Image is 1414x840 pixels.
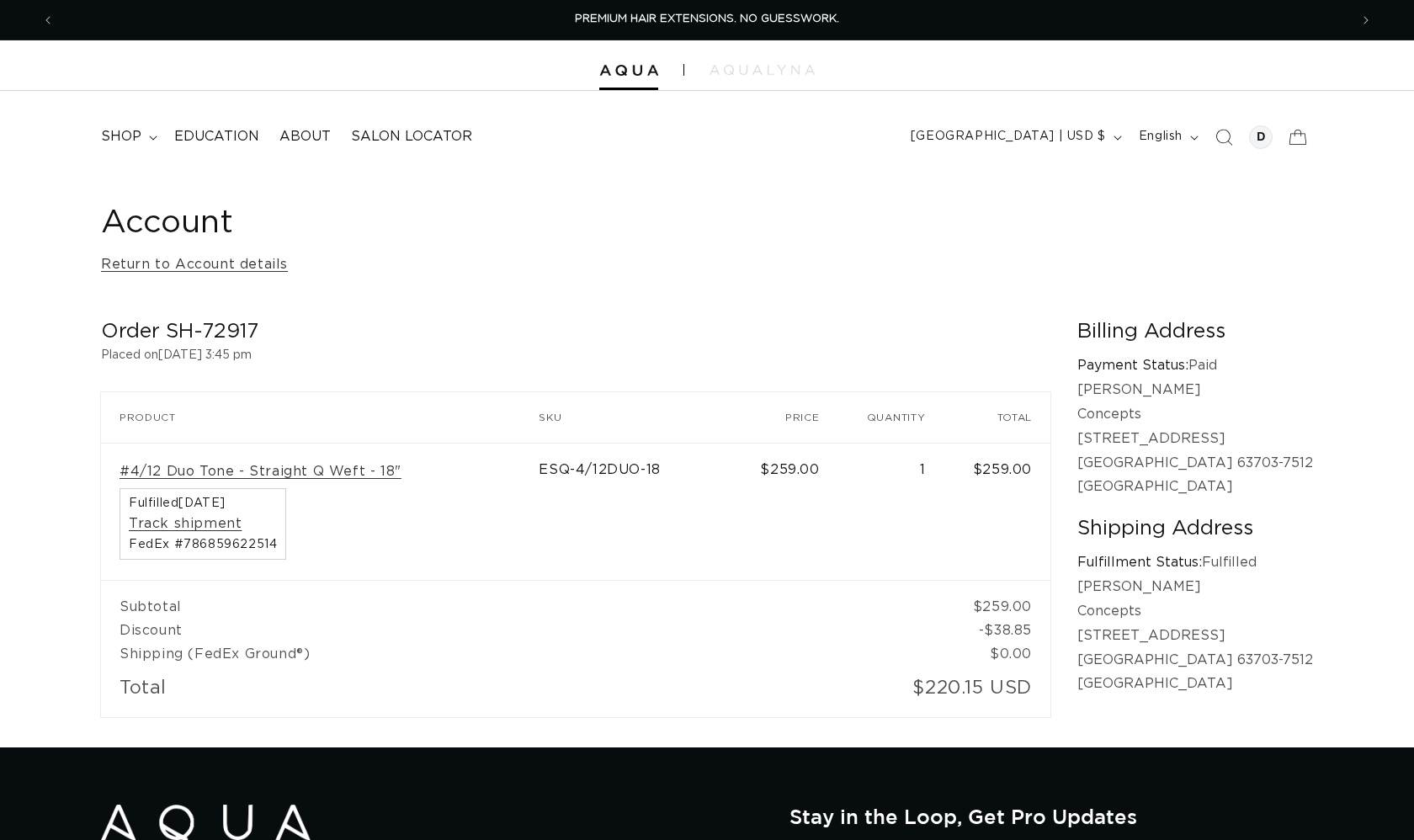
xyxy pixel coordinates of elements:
[1077,516,1313,542] h2: Shipping Address
[575,13,839,24] span: PREMIUM HAIR EXTENSIONS. NO GUESSWORK.
[539,392,731,443] th: SKU
[1348,4,1385,36] button: Next announcement
[101,642,944,666] td: Shipping (FedEx Ground®)
[1077,378,1313,499] p: [PERSON_NAME] Concepts [STREET_ADDRESS] [GEOGRAPHIC_DATA] 63703-7512 [GEOGRAPHIC_DATA]
[838,392,944,443] th: Quantity
[1077,556,1202,569] strong: Fulfillment Status:
[101,392,539,443] th: Product
[901,121,1129,153] button: [GEOGRAPHIC_DATA] | USD $
[1077,319,1313,345] h2: Billing Address
[129,539,277,550] span: FedEx #786859622514
[178,497,226,509] time: [DATE]
[710,65,815,75] img: aqualyna.com
[269,118,341,156] a: About
[101,253,288,277] a: Return to Account details
[789,805,1313,828] h2: Stay in the Loop, Get Pro Updates
[944,580,1050,619] td: $259.00
[911,128,1106,146] span: [GEOGRAPHIC_DATA] | USD $
[599,65,658,77] img: Aqua Hair Extensions
[838,666,1050,717] td: $220.15 USD
[944,642,1050,666] td: $0.00
[174,128,259,146] span: Education
[101,345,1050,366] p: Placed on
[91,118,164,156] summary: shop
[158,349,252,361] time: [DATE] 3:45 pm
[731,392,838,443] th: Price
[129,515,242,533] a: Track shipment
[1077,354,1313,378] p: Paid
[944,443,1050,581] td: $259.00
[1077,359,1188,372] strong: Payment Status:
[539,443,731,581] td: ESQ-4/12DUO-18
[838,443,944,581] td: 1
[101,319,1050,345] h2: Order SH-72917
[760,463,819,476] span: $259.00
[1077,550,1313,575] p: Fulfilled
[279,128,331,146] span: About
[29,4,66,36] button: Previous announcement
[1129,121,1205,153] button: English
[101,128,141,146] span: shop
[101,666,838,717] td: Total
[351,128,472,146] span: Salon Locator
[101,619,944,642] td: Discount
[101,580,944,619] td: Subtotal
[164,118,269,156] a: Education
[1205,119,1242,156] summary: Search
[1077,575,1313,696] p: [PERSON_NAME] Concepts [STREET_ADDRESS] [GEOGRAPHIC_DATA] 63703-7512 [GEOGRAPHIC_DATA]
[101,203,1313,244] h1: Account
[341,118,482,156] a: Salon Locator
[129,497,277,509] span: Fulfilled
[1139,128,1183,146] span: English
[979,624,1032,637] span: -$38.85
[944,392,1050,443] th: Total
[120,463,401,481] a: #4/12 Duo Tone - Straight Q Weft - 18"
